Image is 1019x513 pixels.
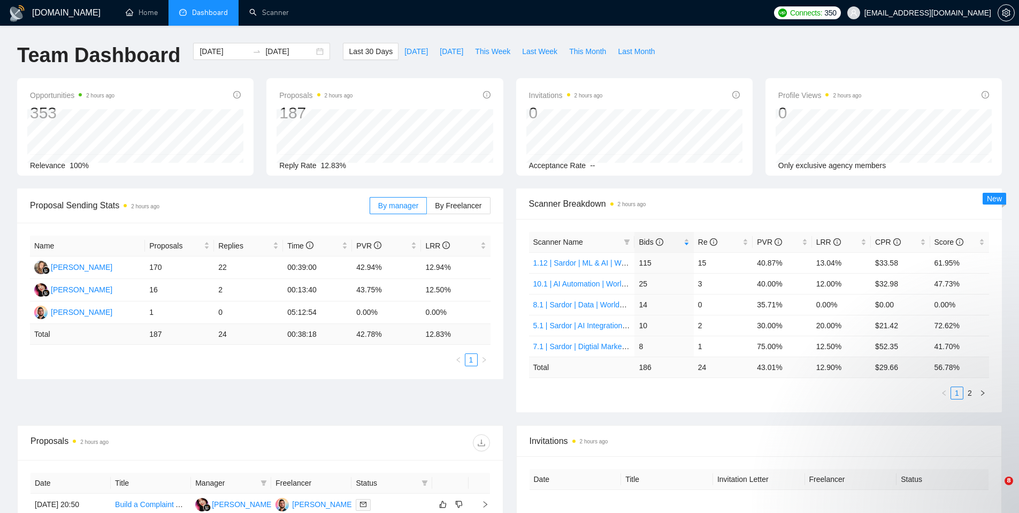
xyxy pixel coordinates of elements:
img: NK [34,261,48,274]
span: Reply Rate [279,161,316,170]
td: 35.71% [753,294,811,315]
span: Proposals [279,89,353,102]
td: 12.50% [421,279,490,301]
button: This Week [469,43,516,60]
td: 12.94% [421,256,490,279]
td: 00:13:40 [283,279,352,301]
td: $21.42 [871,315,930,336]
span: Manager [195,477,256,489]
li: Next Page [976,387,989,399]
a: homeHome [126,8,158,17]
th: Title [111,473,191,494]
input: End date [265,46,314,57]
span: By manager [378,201,418,210]
td: Total [30,324,145,345]
span: user [850,9,857,17]
span: Last Week [522,46,557,57]
span: like [439,500,447,509]
img: AM [34,306,48,319]
td: 8 [634,336,693,357]
td: 12.00% [812,273,871,294]
td: 0.00% [421,301,490,324]
span: info-circle [982,91,989,99]
button: [DATE] [434,43,469,60]
td: 61.95% [930,252,989,273]
td: Total [529,357,635,378]
button: [DATE] [399,43,434,60]
span: 350 [824,7,836,19]
h1: Team Dashboard [17,43,180,68]
span: filter [258,475,269,491]
button: like [436,498,449,511]
td: 13.04% [812,252,871,273]
span: Time [287,242,313,250]
input: Start date [200,46,248,57]
div: [PERSON_NAME] [212,499,273,510]
th: Freelancer [271,473,351,494]
td: 12.50% [812,336,871,357]
span: right [979,390,986,396]
td: 170 [145,256,214,279]
button: left [452,353,465,366]
span: Scanner Breakdown [529,197,990,210]
a: AM[PERSON_NAME] [275,500,354,508]
td: 40.00% [753,273,811,294]
span: Score [934,238,963,246]
td: 25 [634,273,693,294]
td: 00:38:18 [283,324,352,345]
button: right [478,353,491,366]
th: Date [30,473,111,494]
img: gigradar-bm.png [42,267,50,274]
td: $0.00 [871,294,930,315]
td: 186 [634,357,693,378]
span: 12.83% [321,161,346,170]
button: dislike [453,498,465,511]
td: 1 [145,301,214,324]
span: download [473,439,489,447]
td: 2 [214,279,283,301]
time: 2 hours ago [80,439,109,445]
span: Last 30 Days [349,46,393,57]
span: -- [590,161,595,170]
td: $52.35 [871,336,930,357]
div: 0 [778,103,862,123]
th: Name [30,236,145,256]
img: AM [275,498,289,511]
button: right [976,387,989,399]
span: info-circle [833,238,841,246]
span: Proposal Sending Stats [30,199,370,212]
img: logo [9,5,26,22]
td: 42.78 % [352,324,421,345]
span: dashboard [179,9,187,16]
div: [PERSON_NAME] [51,261,112,273]
span: [DATE] [404,46,428,57]
span: info-circle [775,238,782,246]
span: info-circle [374,242,381,249]
a: NK[PERSON_NAME] [34,262,112,271]
td: 47.73% [930,273,989,294]
td: 42.94% [352,256,421,279]
span: filter [622,234,632,250]
time: 2 hours ago [618,201,646,207]
time: 2 hours ago [325,93,353,99]
span: Bids [639,238,663,246]
span: Last Month [618,46,655,57]
td: 40.87% [753,252,811,273]
li: Previous Page [452,353,465,366]
li: Previous Page [938,387,951,399]
button: Last Week [516,43,563,60]
td: $ 29.66 [871,357,930,378]
a: searchScanner [249,8,289,17]
td: 24 [694,357,753,378]
span: [DATE] [440,46,463,57]
td: 10 [634,315,693,336]
span: Relevance [30,161,65,170]
th: Title [621,469,713,490]
td: 24 [214,324,283,345]
button: This Month [563,43,612,60]
span: dislike [455,500,463,509]
a: NK[PERSON_NAME] [34,285,112,293]
th: Invitation Letter [713,469,805,490]
a: 5.1 | Sardor | AI Integration | Worldwide [533,321,663,330]
td: 22 [214,256,283,279]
